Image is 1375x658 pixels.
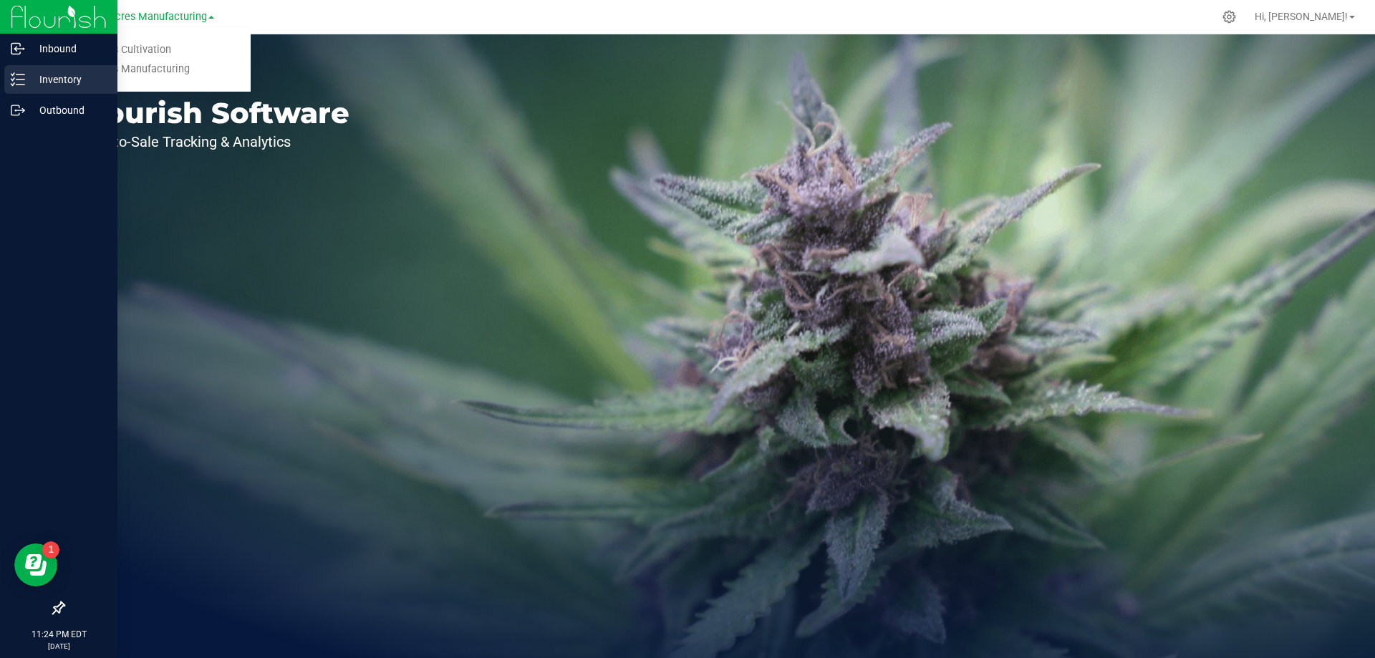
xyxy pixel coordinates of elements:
[25,40,111,57] p: Inbound
[42,541,59,558] iframe: Resource center unread badge
[14,543,57,586] iframe: Resource center
[25,71,111,88] p: Inventory
[78,11,207,23] span: Green Acres Manufacturing
[11,103,25,117] inline-svg: Outbound
[6,628,111,641] p: 11:24 PM EDT
[6,641,111,652] p: [DATE]
[25,102,111,119] p: Outbound
[42,60,251,79] a: Green Acres Manufacturing
[11,72,25,87] inline-svg: Inventory
[77,135,349,149] p: Seed-to-Sale Tracking & Analytics
[42,41,251,60] a: Green Acres Cultivation
[11,42,25,56] inline-svg: Inbound
[1220,10,1238,24] div: Manage settings
[1255,11,1348,22] span: Hi, [PERSON_NAME]!
[77,99,349,127] p: Flourish Software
